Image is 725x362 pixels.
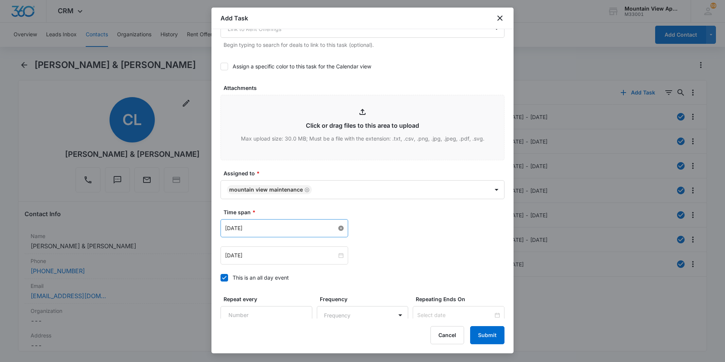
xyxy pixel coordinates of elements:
[224,41,504,49] p: Begin typing to search for deals to link to this task (optional).
[303,187,310,192] div: Remove Mountain View Maintenance
[224,84,507,92] label: Attachments
[320,295,412,303] label: Frequency
[338,226,344,231] span: close-circle
[416,295,507,303] label: Repeating Ends On
[495,14,504,23] button: close
[225,251,337,260] input: May 16, 2023
[470,326,504,344] button: Submit
[221,14,248,23] h1: Add Task
[430,326,464,344] button: Cancel
[229,187,303,192] div: Mountain View Maintenance
[417,311,493,319] input: Select date
[224,295,315,303] label: Repeat every
[233,274,289,282] div: This is an all day event
[224,169,507,177] label: Assigned to
[225,224,337,232] input: May 16, 2023
[221,62,504,70] label: Assign a specific color to this task for the Calendar view
[224,208,507,216] label: Time span
[221,306,312,324] input: Number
